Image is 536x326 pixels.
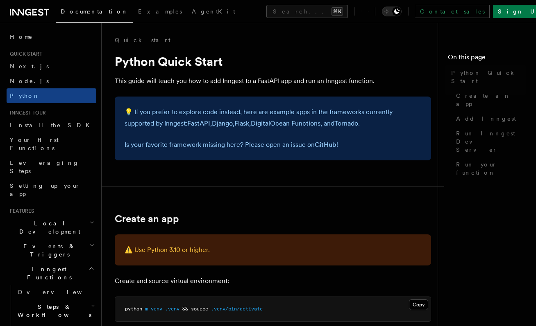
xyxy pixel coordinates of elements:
p: 💡 If you prefer to explore code instead, here are example apps in the frameworks currently suppor... [125,106,421,129]
a: FastAPI [187,119,210,127]
span: venv [151,306,162,312]
span: Run Inngest Dev Server [456,129,526,154]
a: Node.js [7,74,96,88]
span: source [191,306,208,312]
a: Next.js [7,59,96,74]
span: Your first Functions [10,137,59,151]
span: Create an app [456,92,526,108]
span: Steps & Workflows [14,303,91,319]
button: Inngest Functions [7,262,96,285]
span: Node.js [10,78,49,84]
a: Your first Functions [7,133,96,155]
a: Overview [14,285,96,299]
button: Copy [409,299,428,310]
span: Add Inngest [456,115,516,123]
button: Search...⌘K [266,5,348,18]
button: Steps & Workflows [14,299,96,322]
a: Quick start [115,36,170,44]
span: Examples [138,8,182,15]
span: Home [10,33,33,41]
a: Documentation [56,2,133,23]
span: Leveraging Steps [10,160,79,174]
a: AgentKit [187,2,240,22]
a: DigitalOcean Functions [251,119,320,127]
a: Run your function [453,157,526,180]
p: ⚠️ Use Python 3.10 or higher. [125,244,421,256]
a: Install the SDK [7,118,96,133]
span: Documentation [61,8,128,15]
a: Setting up your app [7,178,96,201]
span: Overview [18,289,102,295]
h4: On this page [448,52,526,65]
span: -m [142,306,148,312]
span: Inngest tour [7,110,46,116]
span: Run your function [456,160,526,177]
a: Create an app [453,88,526,111]
a: Add Inngest [453,111,526,126]
span: python [125,306,142,312]
a: Examples [133,2,187,22]
span: .venv [165,306,179,312]
a: Leveraging Steps [7,155,96,178]
span: Features [7,208,34,214]
a: Run Inngest Dev Server [453,126,526,157]
a: Contact sales [415,5,490,18]
button: Toggle dark mode [382,7,402,16]
span: Next.js [10,63,49,70]
span: Setting up your app [10,182,80,197]
a: Create an app [115,213,179,225]
span: Quick start [7,51,42,57]
a: Django [212,119,233,127]
span: && [182,306,188,312]
span: Inngest Functions [7,265,89,281]
a: Python [7,88,96,103]
p: Is your favorite framework missing here? Please open an issue on ! [125,139,421,151]
span: Events & Triggers [7,242,89,259]
kbd: ⌘K [332,7,343,16]
a: Flask [234,119,249,127]
a: Home [7,29,96,44]
span: Python [10,92,40,99]
p: This guide will teach you how to add Inngest to a FastAPI app and run an Inngest function. [115,75,431,87]
span: .venv/bin/activate [211,306,263,312]
button: Local Development [7,216,96,239]
button: Events & Triggers [7,239,96,262]
a: Tornado [334,119,358,127]
a: Python Quick Start [448,65,526,88]
span: AgentKit [192,8,235,15]
span: Install the SDK [10,122,95,128]
span: Local Development [7,219,89,236]
span: Python Quick Start [451,69,526,85]
h1: Python Quick Start [115,54,431,69]
a: GitHub [315,141,336,148]
p: Create and source virtual environment: [115,275,431,287]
